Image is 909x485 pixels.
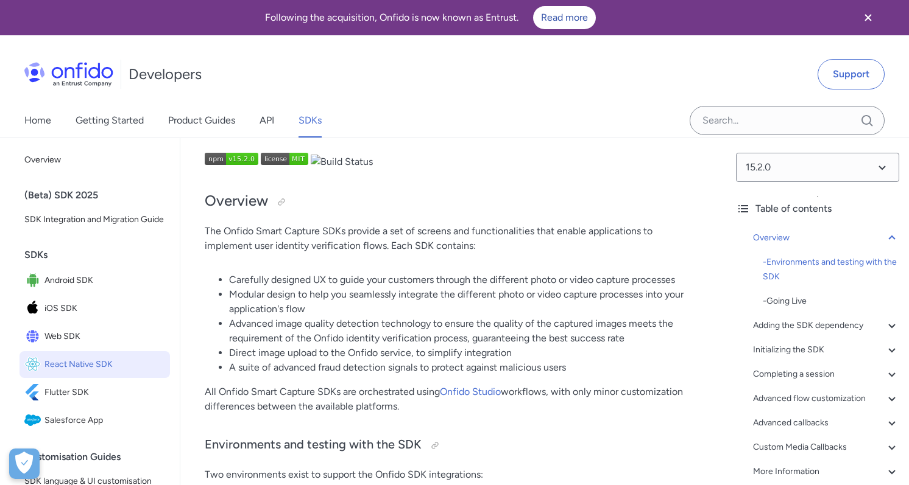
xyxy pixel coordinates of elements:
li: Carefully designed UX to guide your customers through the different photo or video capture processes [229,273,702,287]
a: Adding the SDK dependency [753,318,899,333]
a: IconSalesforce AppSalesforce App [19,407,170,434]
a: IconWeb SDKWeb SDK [19,323,170,350]
li: Advanced image quality detection technology to ensure the quality of the captured images meets th... [229,316,702,346]
a: More Information [753,464,899,479]
a: Onfido Studio [440,386,501,397]
a: IconFlutter SDKFlutter SDK [19,379,170,406]
a: Home [24,103,51,138]
a: Read more [533,6,596,29]
img: NPM [261,153,308,165]
p: All Onfido Smart Capture SDKs are orchestrated using workflows, with only minor customization dif... [205,385,702,414]
p: Two environments exist to support the Onfido SDK integrations: [205,467,702,482]
div: Table of contents [736,201,899,216]
a: Product Guides [168,103,235,138]
a: Overview [753,231,899,245]
div: - Environments and testing with the SDK [763,255,899,284]
span: Salesforce App [44,412,165,429]
img: IconReact Native SDK [24,356,44,373]
p: The Onfido Smart Capture SDKs provide a set of screens and functionalities that enable applicatio... [205,224,702,253]
div: (Beta) SDK 2025 [24,183,175,208]
a: IconiOS SDKiOS SDK [19,295,170,322]
a: Support [818,59,885,89]
span: iOS SDK [44,300,165,317]
a: SDK Integration and Migration Guide [19,208,170,232]
a: -Environments and testing with the SDK [763,255,899,284]
a: Custom Media Callbacks [753,440,899,455]
img: IconFlutter SDK [24,384,44,401]
a: Overview [19,148,170,172]
div: - Going Live [763,294,899,309]
img: IconWeb SDK [24,328,44,345]
a: SDKs [299,103,322,138]
img: Onfido Logo [24,62,113,86]
button: Open Preferences [9,448,40,479]
svg: Close banner [861,10,875,25]
div: Customisation Guides [24,445,175,469]
img: IconiOS SDK [24,300,44,317]
a: Getting Started [76,103,144,138]
img: npm [205,153,258,165]
span: Web SDK [44,328,165,345]
a: Advanced callbacks [753,416,899,430]
h3: Environments and testing with the SDK [205,436,702,455]
span: React Native SDK [44,356,165,373]
h1: Developers [129,65,202,84]
div: SDKs [24,243,175,267]
img: Build Status [311,155,373,169]
div: Following the acquisition, Onfido is now known as Entrust. [15,6,846,29]
li: Modular design to help you seamlessly integrate the different photo or video capture processes in... [229,287,702,316]
li: A suite of advanced fraud detection signals to protect against malicious users [229,360,702,375]
button: Close banner [846,2,891,33]
img: IconSalesforce App [24,412,44,429]
span: Flutter SDK [44,384,165,401]
a: -Going Live [763,294,899,309]
h2: Overview [205,191,702,212]
span: SDK Integration and Migration Guide [24,212,165,227]
span: Android SDK [44,272,165,289]
a: Advanced flow customization [753,391,899,406]
img: IconAndroid SDK [24,272,44,289]
a: API [260,103,274,138]
a: IconAndroid SDKAndroid SDK [19,267,170,294]
input: Onfido search input field [690,106,885,135]
a: IconReact Native SDKReact Native SDK [19,351,170,378]
a: Completing a session [753,367,899,382]
li: Direct image upload to the Onfido service, to simplify integration [229,346,702,360]
span: Overview [24,153,165,167]
div: Cookie Preferences [9,448,40,479]
a: Initializing the SDK [753,343,899,357]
